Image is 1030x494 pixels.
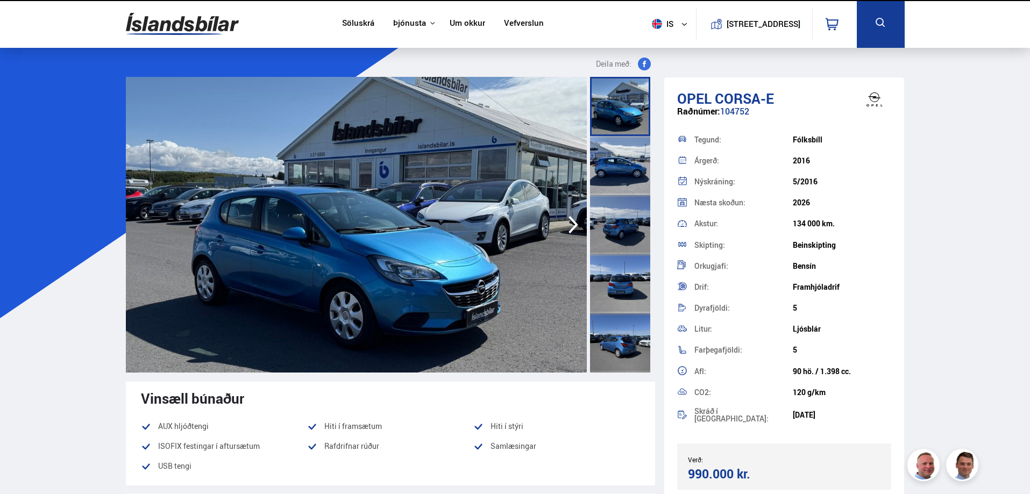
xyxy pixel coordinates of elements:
div: 5 [793,346,891,354]
a: Vefverslun [504,18,544,30]
img: 3333513.jpeg [126,77,587,373]
div: Ljósblár [793,325,891,333]
div: Verð: [688,456,784,463]
div: Bensín [793,262,891,270]
div: Afl: [694,368,793,375]
div: Beinskipting [793,241,891,249]
span: Raðnúmer: [677,105,720,117]
div: 2026 [793,198,891,207]
div: 134 000 km. [793,219,891,228]
li: Hiti í framsætum [307,420,473,433]
div: 120 g/km [793,388,891,397]
div: Akstur: [694,220,793,227]
div: 5 [793,304,891,312]
div: CO2: [694,389,793,396]
span: is [648,19,674,29]
img: FbJEzSuNWCJXmdc-.webp [948,450,980,483]
div: [DATE] [793,411,891,419]
a: [STREET_ADDRESS] [702,9,806,39]
div: Næsta skoðun: [694,199,793,206]
div: 5/2016 [793,177,891,186]
li: Rafdrifnar rúður [307,440,473,453]
div: 990.000 kr. [688,467,781,481]
div: Skráð í [GEOGRAPHIC_DATA]: [694,407,793,423]
span: Corsa-e [715,89,774,108]
div: Árgerð: [694,157,793,164]
button: [STREET_ADDRESS] [731,19,797,28]
li: USB tengi [141,460,307,472]
div: 2016 [793,156,891,165]
div: Orkugjafi: [694,262,793,270]
a: Söluskrá [342,18,374,30]
div: Skipting: [694,241,793,249]
button: is [648,8,696,40]
li: ISOFIX festingar í aftursætum [141,440,307,453]
div: Fólksbíll [793,135,891,144]
img: brand logo [853,83,896,116]
img: siFngHWaQ9KaOqBr.png [909,450,941,483]
div: Tegund: [694,136,793,144]
div: Dyrafjöldi: [694,304,793,312]
span: Opel [677,89,712,108]
li: Hiti í stýri [473,420,640,433]
div: Framhjóladrif [793,283,891,291]
a: Um okkur [450,18,485,30]
img: G0Ugv5HjCgRt.svg [126,6,239,41]
div: Nýskráning: [694,178,793,185]
img: svg+xml;base64,PHN2ZyB4bWxucz0iaHR0cDovL3d3dy53My5vcmcvMjAwMC9zdmciIHdpZHRoPSI1MTIiIGhlaWdodD0iNT... [652,19,662,29]
div: 104752 [677,106,892,127]
button: Deila með: [592,58,655,70]
div: 90 hö. / 1.398 cc. [793,367,891,376]
div: Farþegafjöldi: [694,346,793,354]
li: Samlæsingar [473,440,640,453]
li: AUX hljóðtengi [141,420,307,433]
div: Vinsæll búnaður [141,390,640,406]
button: Þjónusta [393,18,426,28]
div: Drif: [694,283,793,291]
span: Deila með: [596,58,631,70]
div: Litur: [694,325,793,333]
